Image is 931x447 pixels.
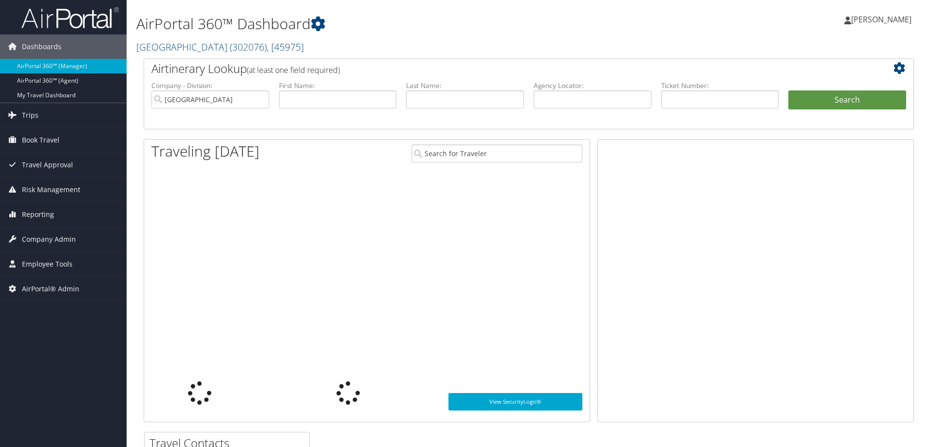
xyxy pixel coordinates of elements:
[411,144,582,162] input: Search for Traveler
[21,6,119,29] img: airportal-logo.png
[22,227,76,251] span: Company Admin
[22,128,59,152] span: Book Travel
[247,65,340,75] span: (at least one field required)
[788,90,906,110] button: Search
[22,202,54,227] span: Reporting
[22,252,73,276] span: Employee Tools
[844,5,921,34] a: [PERSON_NAME]
[22,103,38,127] span: Trips
[406,81,524,90] label: Last Name:
[151,60,842,77] h2: Airtinerary Lookup
[136,40,304,54] a: [GEOGRAPHIC_DATA]
[851,14,912,25] span: [PERSON_NAME]
[534,81,652,90] label: Agency Locator:
[279,81,397,90] label: First Name:
[151,81,269,90] label: Company - Division:
[661,81,779,90] label: Ticket Number:
[136,14,660,34] h1: AirPortal 360™ Dashboard
[230,40,267,54] span: ( 302076 )
[22,178,80,202] span: Risk Management
[22,35,61,59] span: Dashboards
[267,40,304,54] span: , [ 45975 ]
[22,153,73,177] span: Travel Approval
[22,277,79,301] span: AirPortal® Admin
[448,393,582,411] a: View SecurityLogic®
[151,141,260,161] h1: Traveling [DATE]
